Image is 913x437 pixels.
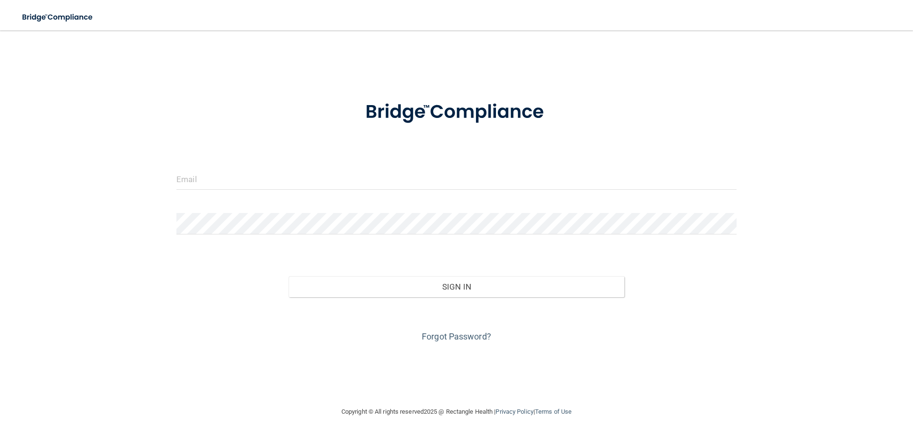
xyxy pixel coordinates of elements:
[14,8,102,27] img: bridge_compliance_login_screen.278c3ca4.svg
[289,276,625,297] button: Sign In
[176,168,737,190] input: Email
[283,397,630,427] div: Copyright © All rights reserved 2025 @ Rectangle Health | |
[535,408,572,415] a: Terms of Use
[422,331,491,341] a: Forgot Password?
[495,408,533,415] a: Privacy Policy
[346,87,567,137] img: bridge_compliance_login_screen.278c3ca4.svg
